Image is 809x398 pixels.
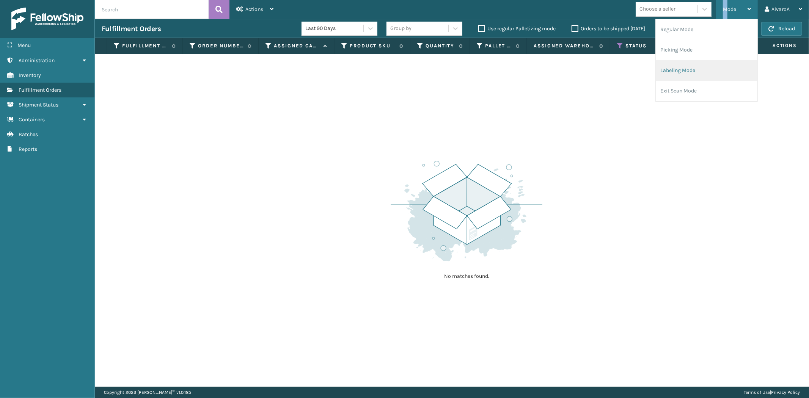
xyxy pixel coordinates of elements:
[274,42,320,49] label: Assigned Carrier Service
[17,42,31,49] span: Menu
[656,81,757,101] li: Exit Scan Mode
[723,6,736,13] span: Mode
[771,390,800,395] a: Privacy Policy
[198,42,244,49] label: Order Number
[19,57,55,64] span: Administration
[19,72,41,78] span: Inventory
[11,8,83,30] img: logo
[749,39,801,52] span: Actions
[426,42,455,49] label: Quantity
[19,116,45,123] span: Containers
[625,42,656,49] label: Status
[478,25,556,32] label: Use regular Palletizing mode
[534,42,595,49] label: Assigned Warehouse
[245,6,263,13] span: Actions
[350,42,396,49] label: Product SKU
[485,42,512,49] label: Pallet Name
[572,25,645,32] label: Orders to be shipped [DATE]
[102,24,161,33] h3: Fulfillment Orders
[744,390,770,395] a: Terms of Use
[122,42,168,49] label: Fulfillment Order Id
[656,40,757,60] li: Picking Mode
[305,25,364,33] div: Last 90 Days
[656,19,757,40] li: Regular Mode
[19,102,58,108] span: Shipment Status
[639,5,675,13] div: Choose a seller
[761,22,802,36] button: Reload
[744,387,800,398] div: |
[656,60,757,81] li: Labeling Mode
[19,87,61,93] span: Fulfillment Orders
[390,25,412,33] div: Group by
[19,131,38,138] span: Batches
[19,146,37,152] span: Reports
[104,387,191,398] p: Copyright 2023 [PERSON_NAME]™ v 1.0.185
